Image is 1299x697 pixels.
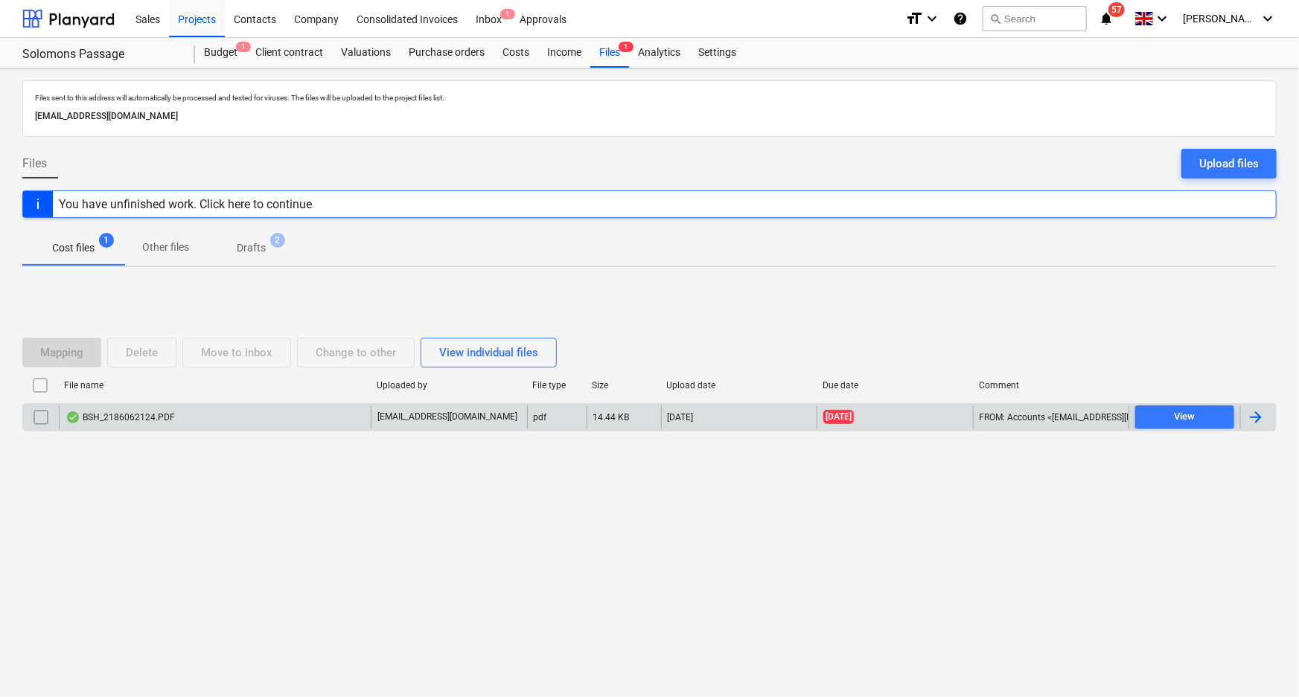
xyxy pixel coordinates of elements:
[823,380,967,391] div: Due date
[593,380,655,391] div: Size
[494,38,538,68] a: Costs
[629,38,689,68] a: Analytics
[332,38,400,68] a: Valuations
[22,47,177,62] div: Solomons Passage
[236,42,251,52] span: 1
[142,240,189,255] p: Other files
[246,38,332,68] a: Client contract
[533,380,581,391] div: File type
[593,412,630,423] div: 14.44 KB
[538,38,590,68] a: Income
[590,38,629,68] div: Files
[534,412,547,423] div: pdf
[377,411,517,423] p: [EMAIL_ADDRESS][DOMAIN_NAME]
[500,9,515,19] span: 1
[421,338,557,367] button: View individual files
[439,343,538,362] div: View individual files
[52,240,95,256] p: Cost files
[35,109,1264,124] p: [EMAIL_ADDRESS][DOMAIN_NAME]
[1181,149,1277,179] button: Upload files
[1135,405,1234,429] button: View
[619,42,633,52] span: 1
[377,380,521,391] div: Uploaded by
[1108,2,1125,17] span: 57
[1153,10,1171,28] i: keyboard_arrow_down
[195,38,246,68] div: Budget
[667,380,811,391] div: Upload date
[195,38,246,68] a: Budget1
[1259,10,1277,28] i: keyboard_arrow_down
[823,410,854,424] span: [DATE]
[35,93,1264,103] p: Files sent to this address will automatically be processed and tested for viruses. The files will...
[1175,408,1196,425] div: View
[1225,626,1299,697] iframe: Chat Widget
[668,412,694,423] div: [DATE]
[905,10,923,28] i: format_size
[979,380,1123,391] div: Comment
[989,13,1001,25] span: search
[64,380,365,391] div: File name
[1199,154,1259,173] div: Upload files
[953,10,968,28] i: Knowledge base
[689,38,745,68] a: Settings
[22,155,47,173] span: Files
[270,233,285,248] span: 2
[1183,13,1257,25] span: [PERSON_NAME]
[66,411,175,423] div: BSH_2186062124.PDF
[983,6,1087,31] button: Search
[1099,10,1114,28] i: notifications
[923,10,941,28] i: keyboard_arrow_down
[66,411,80,423] div: OCR finished
[237,240,266,256] p: Drafts
[59,197,312,211] div: You have unfinished work. Click here to continue
[400,38,494,68] a: Purchase orders
[99,233,114,248] span: 1
[590,38,629,68] a: Files1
